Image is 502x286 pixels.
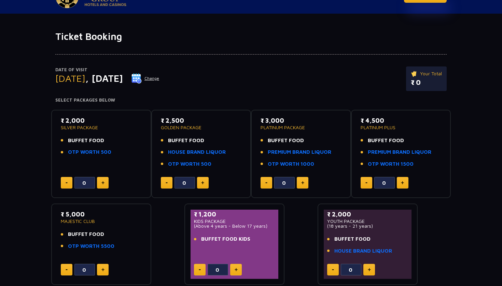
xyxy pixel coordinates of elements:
[368,148,431,156] a: PREMIUM BRAND LIQUOR
[368,160,414,168] a: OTP WORTH 1500
[194,219,275,224] p: KIDS PACKAGE
[368,268,371,271] img: plus
[166,182,168,183] img: minus
[411,77,442,88] p: ₹ 0
[334,235,371,243] span: BUFFET FOOD
[101,181,104,184] img: plus
[68,242,114,250] a: OTP WORTH 5500
[235,268,238,271] img: plus
[168,160,211,168] a: OTP WORTH 500
[327,210,408,219] p: ₹ 2,000
[365,182,367,183] img: minus
[199,269,201,270] img: minus
[101,268,104,271] img: plus
[68,230,104,238] span: BUFFET FOOD
[55,97,447,103] h4: Select Packages Below
[66,182,68,183] img: minus
[368,137,404,145] span: BUFFET FOOD
[361,125,442,130] p: PLATINUM PLUS
[401,181,404,184] img: plus
[131,73,159,84] button: Change
[268,148,331,156] a: PREMIUM BRAND LIQUOR
[61,116,142,125] p: ₹ 2,000
[161,116,242,125] p: ₹ 2,500
[268,160,314,168] a: OTP WORTH 1000
[411,70,418,77] img: ticket
[201,235,250,243] span: BUFFET FOOD KIDS
[265,182,267,183] img: minus
[261,116,341,125] p: ₹ 3,000
[327,224,408,228] p: (18 years - 21 years)
[55,66,159,73] p: Date of Visit
[85,73,123,84] span: , [DATE]
[194,224,275,228] p: (Above 4 years - Below 17 years)
[301,181,304,184] img: plus
[55,31,447,42] h1: Ticket Booking
[194,210,275,219] p: ₹ 1,200
[161,125,242,130] p: GOLDEN PACKAGE
[334,247,392,255] a: HOUSE BRAND LIQUOR
[327,219,408,224] p: YOUTH PACKAGE
[361,116,442,125] p: ₹ 4,500
[68,137,104,145] span: BUFFET FOOD
[66,269,68,270] img: minus
[61,219,142,224] p: MAJESTIC CLUB
[55,73,85,84] span: [DATE]
[61,210,142,219] p: ₹ 5,000
[332,269,334,270] img: minus
[61,125,142,130] p: SILVER PACKAGE
[261,125,341,130] p: PLATINUM PACKAGE
[201,181,204,184] img: plus
[168,137,204,145] span: BUFFET FOOD
[411,70,442,77] p: Your Total
[268,137,304,145] span: BUFFET FOOD
[168,148,226,156] a: HOUSE BRAND LIQUOR
[68,148,111,156] a: OTP WORTH 500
